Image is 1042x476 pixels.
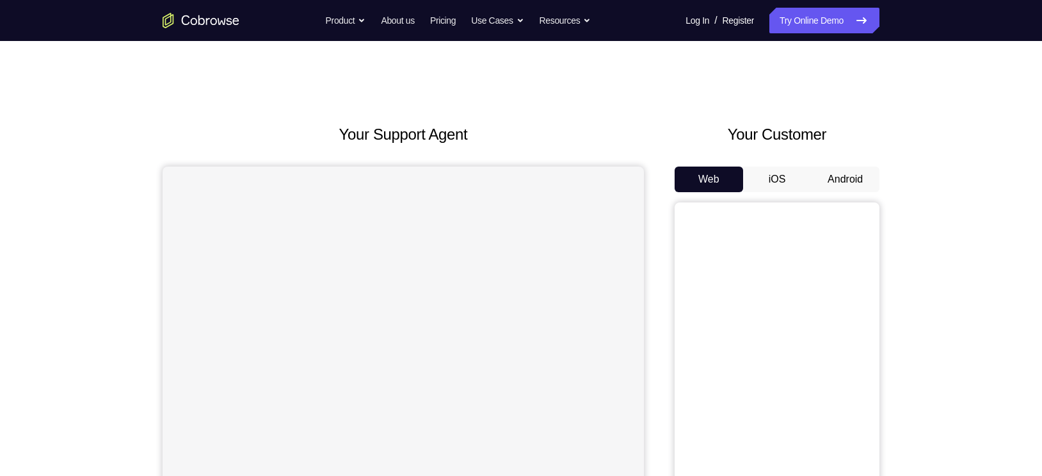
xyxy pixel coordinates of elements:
button: Resources [540,8,591,33]
a: Try Online Demo [769,8,879,33]
span: / [714,13,717,28]
h2: Your Customer [675,123,879,146]
button: Product [326,8,366,33]
a: Log In [685,8,709,33]
button: Use Cases [471,8,524,33]
a: Register [723,8,754,33]
h2: Your Support Agent [163,123,644,146]
button: Android [811,167,879,192]
button: Web [675,167,743,192]
a: Go to the home page [163,13,239,28]
button: iOS [743,167,812,192]
a: About us [381,8,414,33]
a: Pricing [430,8,456,33]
